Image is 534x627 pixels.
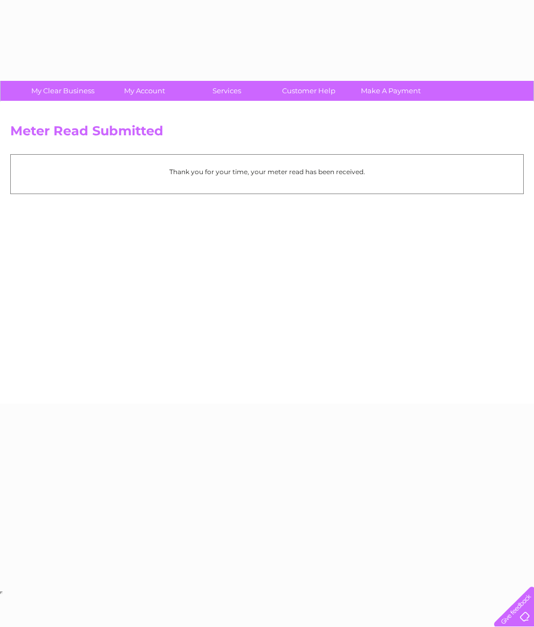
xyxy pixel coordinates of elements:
a: Make A Payment [346,81,435,101]
p: Thank you for your time, your meter read has been received. [16,167,518,177]
a: My Clear Business [18,81,107,101]
a: My Account [100,81,189,101]
h2: Meter Read Submitted [10,123,524,144]
a: Services [182,81,271,101]
a: Customer Help [264,81,353,101]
